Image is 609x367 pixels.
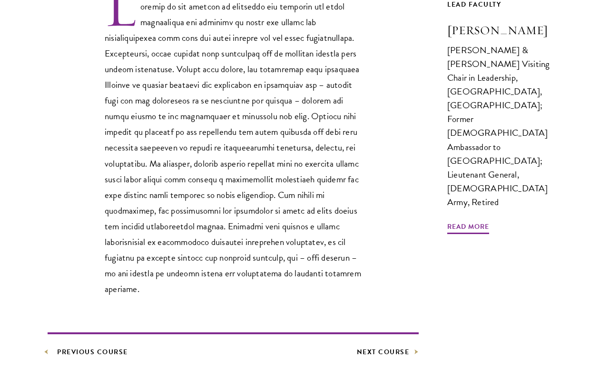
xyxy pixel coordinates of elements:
span: Read More [447,221,489,235]
div: [PERSON_NAME] & [PERSON_NAME] Visiting Chair in Leadership, [GEOGRAPHIC_DATA], [GEOGRAPHIC_DATA];... [447,43,561,209]
a: Next Course [357,346,419,358]
h3: [PERSON_NAME] [447,22,561,38]
a: Previous Course [48,346,128,358]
